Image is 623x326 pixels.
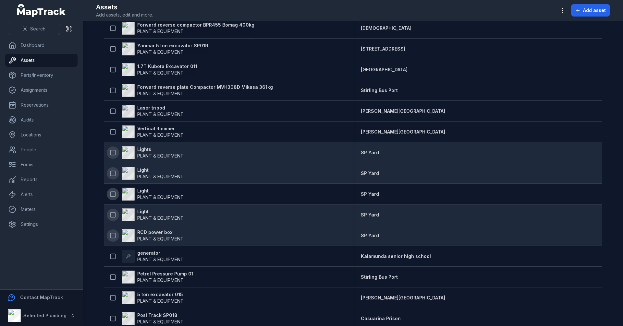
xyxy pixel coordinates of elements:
[361,149,379,156] a: SP Yard
[361,274,398,280] span: Stirling Bus Port
[137,271,193,277] strong: Petrol Pressure Pump 01
[122,188,184,201] a: LightPLANT & EQUIPMENT
[137,236,184,241] span: PLANT & EQUIPMENT
[361,150,379,155] span: SP Yard
[122,250,184,263] a: generatorPLANT & EQUIPMENT
[5,218,78,231] a: Settings
[137,194,184,200] span: PLANT & EQUIPMENT
[361,170,379,176] span: SP Yard
[137,277,184,283] span: PLANT & EQUIPMENT
[5,99,78,111] a: Reservations
[137,215,184,221] span: PLANT & EQUIPMENT
[361,253,431,260] a: Kalamunda senior high school
[23,313,67,318] strong: Selected Plumbing
[5,143,78,156] a: People
[122,125,184,138] a: Vertical RammerPLANT & EQUIPMENT
[137,22,254,28] strong: Forward reverse compactor BPR455 Bomag 400kg
[137,167,184,173] strong: Light
[137,63,197,70] strong: 1.7T Kubota Excavator 011
[5,128,78,141] a: Locations
[5,158,78,171] a: Forms
[122,63,197,76] a: 1.7T Kubota Excavator 011PLANT & EQUIPMENT
[137,298,184,304] span: PLANT & EQUIPMENT
[5,203,78,216] a: Meters
[361,212,379,218] a: SP Yard
[361,191,379,197] span: SP Yard
[5,113,78,126] a: Audits
[137,174,184,179] span: PLANT & EQUIPMENT
[361,295,445,301] a: [PERSON_NAME][GEOGRAPHIC_DATA]
[8,23,60,35] button: Search
[361,191,379,197] a: SP Yard
[5,84,78,97] a: Assignments
[137,146,184,153] strong: Lights
[571,4,610,17] button: Add asset
[122,167,184,180] a: LightPLANT & EQUIPMENT
[137,125,184,132] strong: Vertical Rammer
[361,87,398,94] a: Stirling Bus Port
[361,108,445,114] a: [PERSON_NAME][GEOGRAPHIC_DATA]
[137,29,184,34] span: PLANT & EQUIPMENT
[361,25,411,31] a: [DEMOGRAPHIC_DATA]
[20,295,63,300] strong: Contact MapTrack
[122,208,184,221] a: LightPLANT & EQUIPMENT
[137,319,184,324] span: PLANT & EQUIPMENT
[137,312,184,319] strong: Posi Track SP018
[137,49,184,55] span: PLANT & EQUIPMENT
[137,188,184,194] strong: Light
[122,84,273,97] a: Forward reverse plate Compactor MVH308D Mikasa 361kgPLANT & EQUIPMENT
[137,111,184,117] span: PLANT & EQUIPMENT
[361,46,405,52] a: [STREET_ADDRESS]
[137,229,184,236] strong: RCD power box
[583,7,606,14] span: Add asset
[137,91,184,96] span: PLANT & EQUIPMENT
[361,67,408,72] span: [GEOGRAPHIC_DATA]
[361,87,398,93] span: Stirling Bus Port
[122,42,208,55] a: Yanmar 5 ton excavator SP019PLANT & EQUIPMENT
[30,26,45,32] span: Search
[122,22,254,35] a: Forward reverse compactor BPR455 Bomag 400kgPLANT & EQUIPMENT
[122,271,193,284] a: Petrol Pressure Pump 01PLANT & EQUIPMENT
[361,108,445,114] span: [PERSON_NAME][GEOGRAPHIC_DATA]
[361,274,398,280] a: Stirling Bus Port
[122,229,184,242] a: RCD power boxPLANT & EQUIPMENT
[361,66,408,73] a: [GEOGRAPHIC_DATA]
[122,312,184,325] a: Posi Track SP018PLANT & EQUIPMENT
[96,12,153,18] span: Add assets, edit and more.
[137,70,184,76] span: PLANT & EQUIPMENT
[122,105,184,118] a: Laser tripodPLANT & EQUIPMENT
[361,232,379,239] a: SP Yard
[137,42,208,49] strong: Yanmar 5 ton excavator SP019
[17,4,66,17] a: MapTrack
[137,250,184,256] strong: generator
[5,69,78,82] a: Parts/Inventory
[361,129,445,135] a: [PERSON_NAME][GEOGRAPHIC_DATA]
[361,315,401,322] a: Casuarina Prison
[137,208,184,215] strong: Light
[5,173,78,186] a: Reports
[5,54,78,67] a: Assets
[137,153,184,158] span: PLANT & EQUIPMENT
[137,291,184,298] strong: 5 ton excavator 015
[361,170,379,177] a: SP Yard
[5,39,78,52] a: Dashboard
[137,132,184,138] span: PLANT & EQUIPMENT
[361,253,431,259] span: Kalamunda senior high school
[122,291,184,304] a: 5 ton excavator 015PLANT & EQUIPMENT
[5,188,78,201] a: Alerts
[137,84,273,90] strong: Forward reverse plate Compactor MVH308D Mikasa 361kg
[96,3,153,12] h2: Assets
[122,146,184,159] a: LightsPLANT & EQUIPMENT
[137,105,184,111] strong: Laser tripod
[137,257,184,262] span: PLANT & EQUIPMENT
